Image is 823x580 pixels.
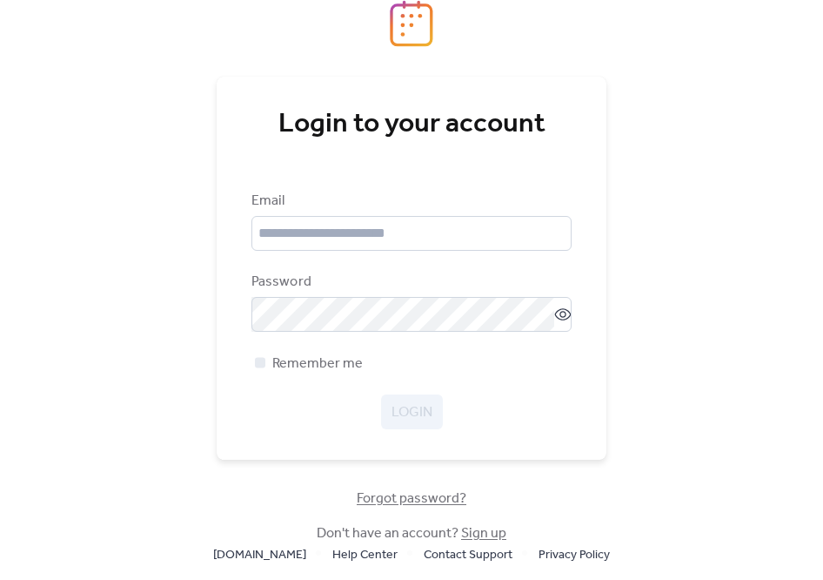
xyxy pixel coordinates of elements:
[317,523,506,544] span: Don't have an account?
[272,354,363,374] span: Remember me
[539,543,610,565] a: Privacy Policy
[461,520,506,547] a: Sign up
[251,272,568,293] div: Password
[213,543,306,565] a: [DOMAIN_NAME]
[251,191,568,212] div: Email
[357,494,466,503] a: Forgot password?
[332,545,398,566] span: Help Center
[424,545,512,566] span: Contact Support
[332,543,398,565] a: Help Center
[251,107,572,142] div: Login to your account
[424,543,512,565] a: Contact Support
[357,489,466,509] span: Forgot password?
[213,545,306,566] span: [DOMAIN_NAME]
[539,545,610,566] span: Privacy Policy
